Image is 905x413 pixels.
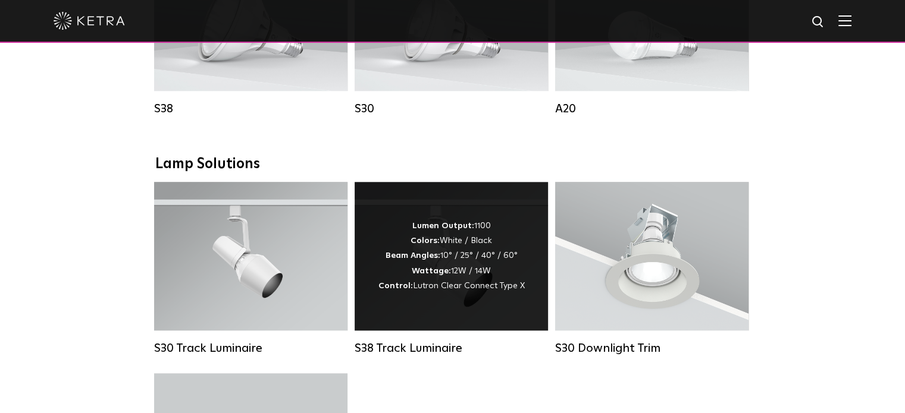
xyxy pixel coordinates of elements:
[811,15,826,30] img: search icon
[386,251,440,260] strong: Beam Angles:
[555,182,749,355] a: S30 Downlight Trim S30 Downlight Trim
[155,156,750,173] div: Lamp Solutions
[412,222,474,230] strong: Lumen Output:
[355,341,548,355] div: S38 Track Luminaire
[411,237,440,245] strong: Colors:
[54,12,125,30] img: ketra-logo-2019-white
[355,182,548,355] a: S38 Track Luminaire Lumen Output:1100Colors:White / BlackBeam Angles:10° / 25° / 40° / 60°Wattage...
[154,182,347,355] a: S30 Track Luminaire Lumen Output:1100Colors:White / BlackBeam Angles:15° / 25° / 40° / 60° / 90°W...
[378,282,413,290] strong: Control:
[555,102,749,116] div: A20
[355,102,548,116] div: S30
[412,267,451,275] strong: Wattage:
[378,219,525,294] div: 1100 White / Black 10° / 25° / 40° / 60° 12W / 14W
[838,15,851,26] img: Hamburger%20Nav.svg
[555,341,749,355] div: S30 Downlight Trim
[154,102,347,116] div: S38
[154,341,347,355] div: S30 Track Luminaire
[413,282,525,290] span: Lutron Clear Connect Type X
